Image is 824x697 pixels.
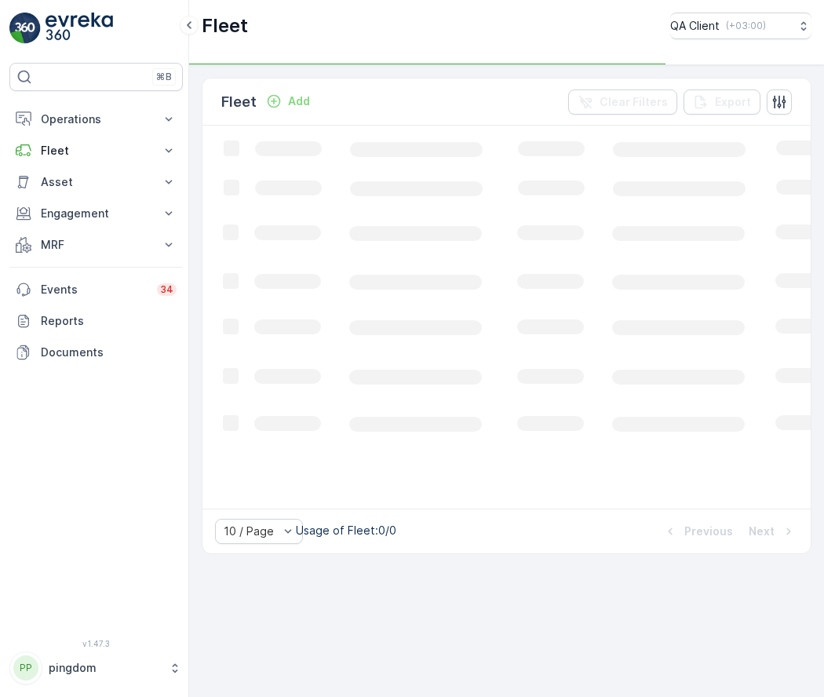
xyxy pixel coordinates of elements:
[9,229,183,261] button: MRF
[747,522,798,541] button: Next
[670,18,720,34] p: QA Client
[41,345,177,360] p: Documents
[41,282,148,297] p: Events
[202,13,248,38] p: Fleet
[670,13,811,39] button: QA Client(+03:00)
[9,337,183,368] a: Documents
[41,206,151,221] p: Engagement
[49,660,161,676] p: pingdom
[221,91,257,113] p: Fleet
[661,522,735,541] button: Previous
[9,13,41,44] img: logo
[9,651,183,684] button: PPpingdom
[160,283,173,296] p: 34
[9,166,183,198] button: Asset
[296,523,396,538] p: Usage of Fleet : 0/0
[9,305,183,337] a: Reports
[41,237,151,253] p: MRF
[9,104,183,135] button: Operations
[568,89,677,115] button: Clear Filters
[13,655,38,681] div: PP
[9,135,183,166] button: Fleet
[684,89,760,115] button: Export
[41,143,151,159] p: Fleet
[684,524,733,539] p: Previous
[9,639,183,648] span: v 1.47.3
[41,174,151,190] p: Asset
[600,94,668,110] p: Clear Filters
[9,198,183,229] button: Engagement
[41,313,177,329] p: Reports
[749,524,775,539] p: Next
[9,274,183,305] a: Events34
[715,94,751,110] p: Export
[46,13,113,44] img: logo_light-DOdMpM7g.png
[726,20,766,32] p: ( +03:00 )
[41,111,151,127] p: Operations
[156,71,172,83] p: ⌘B
[260,92,316,111] button: Add
[288,93,310,109] p: Add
